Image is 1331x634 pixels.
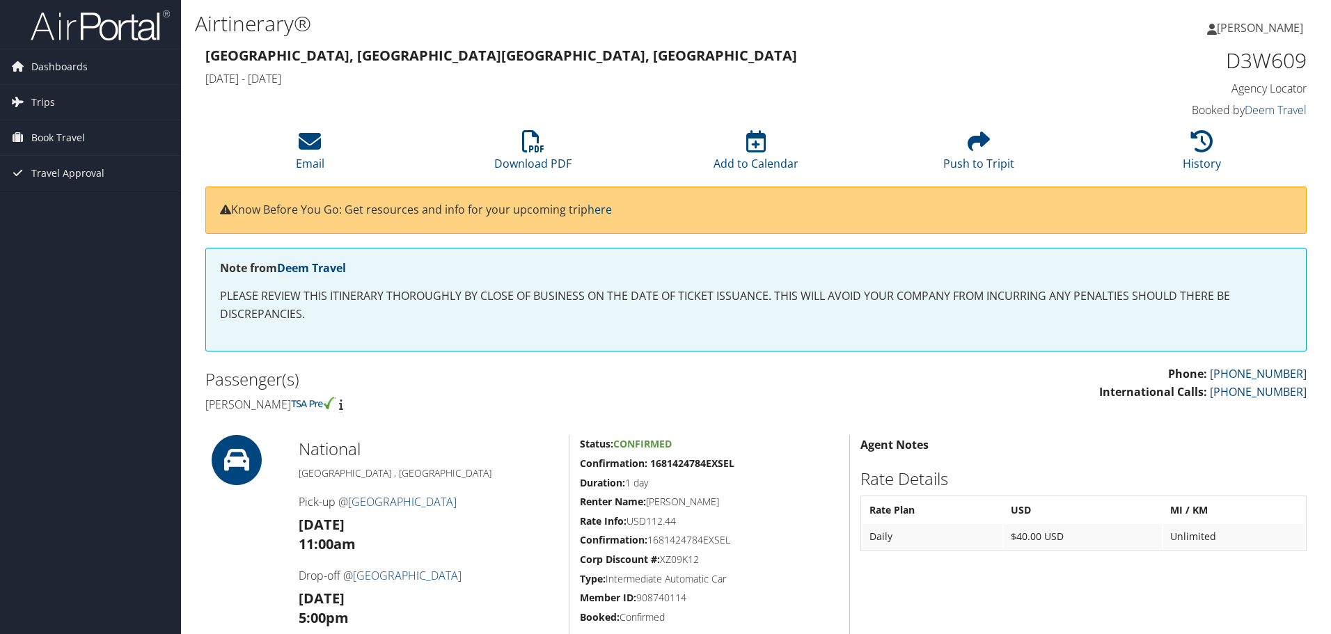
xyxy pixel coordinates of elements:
[220,201,1292,219] p: Know Before You Go: Get resources and info for your upcoming trip
[299,568,558,583] h4: Drop-off @
[31,120,85,155] span: Book Travel
[195,9,943,38] h1: Airtinerary®
[296,138,324,171] a: Email
[205,71,1026,86] h4: [DATE] - [DATE]
[943,138,1014,171] a: Push to Tripit
[714,138,798,171] a: Add to Calendar
[220,287,1292,323] p: PLEASE REVIEW THIS ITINERARY THOROUGHLY BY CLOSE OF BUSINESS ON THE DATE OF TICKET ISSUANCE. THIS...
[205,46,797,65] strong: [GEOGRAPHIC_DATA], [GEOGRAPHIC_DATA] [GEOGRAPHIC_DATA], [GEOGRAPHIC_DATA]
[299,437,558,461] h2: National
[205,367,746,391] h2: Passenger(s)
[613,437,672,450] span: Confirmed
[580,476,625,489] strong: Duration:
[299,494,558,509] h4: Pick-up @
[580,514,627,528] strong: Rate Info:
[580,572,606,585] strong: Type:
[1245,102,1307,118] a: Deem Travel
[580,591,636,604] strong: Member ID:
[580,553,839,566] h5: XZ09K12
[1163,498,1305,523] th: MI / KM
[31,156,104,191] span: Travel Approval
[299,466,558,480] h5: [GEOGRAPHIC_DATA] , [GEOGRAPHIC_DATA]
[1183,138,1221,171] a: History
[1217,20,1303,35] span: [PERSON_NAME]
[348,494,457,509] a: [GEOGRAPHIC_DATA]
[31,49,88,84] span: Dashboards
[1163,524,1305,549] td: Unlimited
[1004,498,1162,523] th: USD
[580,553,660,566] strong: Corp Discount #:
[580,495,646,508] strong: Renter Name:
[863,498,1002,523] th: Rate Plan
[299,515,345,534] strong: [DATE]
[494,138,572,171] a: Download PDF
[299,534,356,553] strong: 11:00am
[1004,524,1162,549] td: $40.00 USD
[205,397,746,412] h4: [PERSON_NAME]
[580,610,839,624] h5: Confirmed
[860,437,929,452] strong: Agent Notes
[860,467,1307,491] h2: Rate Details
[353,568,462,583] a: [GEOGRAPHIC_DATA]
[580,610,620,624] strong: Booked:
[580,457,734,470] strong: Confirmation: 1681424784EXSEL
[580,437,613,450] strong: Status:
[580,591,839,605] h5: 908740114
[863,524,1002,549] td: Daily
[277,260,346,276] a: Deem Travel
[580,476,839,490] h5: 1 day
[291,397,336,409] img: tsa-precheck.png
[299,608,349,627] strong: 5:00pm
[31,9,170,42] img: airportal-logo.png
[1168,366,1207,381] strong: Phone:
[1047,81,1307,96] h4: Agency Locator
[588,202,612,217] a: here
[580,495,839,509] h5: [PERSON_NAME]
[1047,102,1307,118] h4: Booked by
[580,572,839,586] h5: Intermediate Automatic Car
[580,514,839,528] h5: USD112.44
[1047,46,1307,75] h1: D3W609
[1210,366,1307,381] a: [PHONE_NUMBER]
[1207,7,1317,49] a: [PERSON_NAME]
[580,533,647,546] strong: Confirmation:
[1210,384,1307,399] a: [PHONE_NUMBER]
[1099,384,1207,399] strong: International Calls:
[580,533,839,547] h5: 1681424784EXSEL
[220,260,346,276] strong: Note from
[31,85,55,120] span: Trips
[299,589,345,608] strong: [DATE]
